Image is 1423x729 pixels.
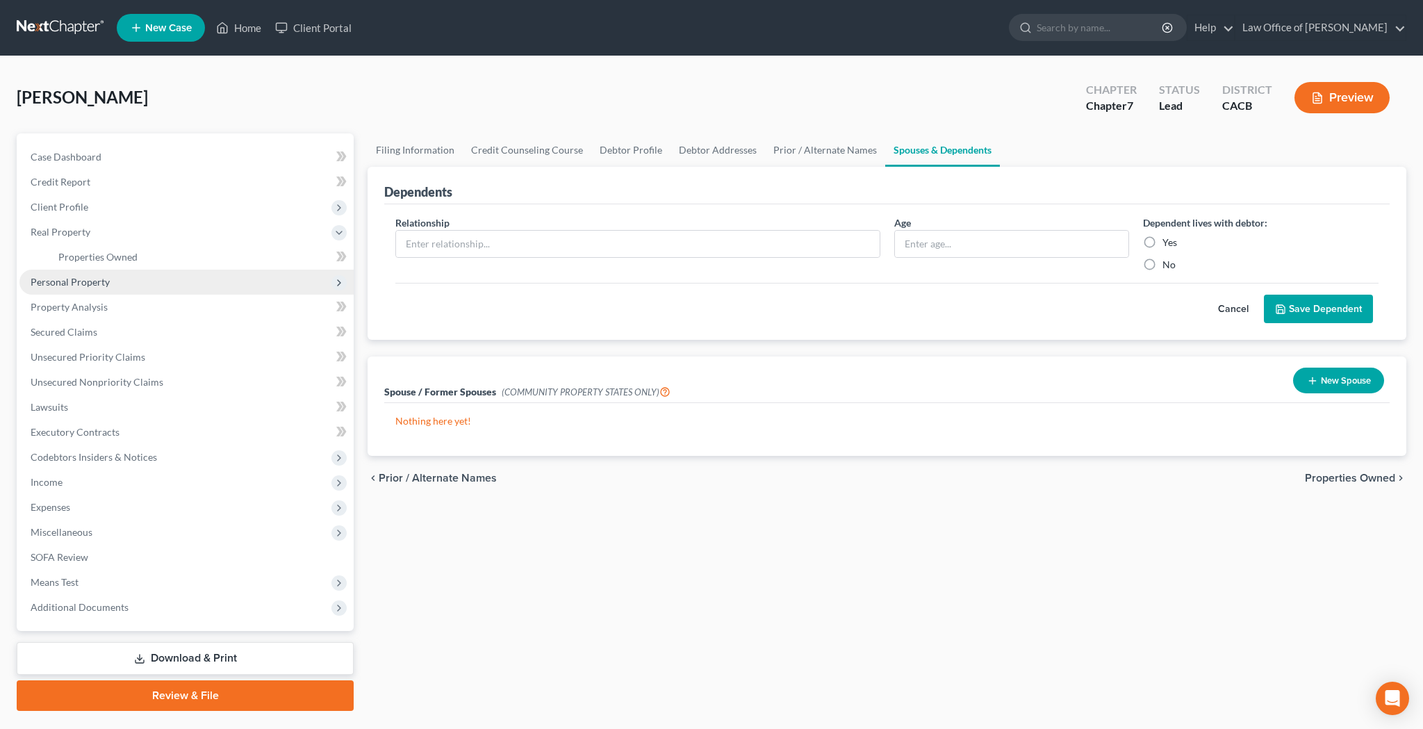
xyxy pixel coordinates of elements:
a: Debtor Addresses [671,133,765,167]
a: Credit Report [19,170,354,195]
a: Case Dashboard [19,145,354,170]
button: Save Dependent [1264,295,1373,324]
a: SOFA Review [19,545,354,570]
span: New Case [145,23,192,33]
a: Prior / Alternate Names [765,133,885,167]
span: Expenses [31,501,70,513]
span: Real Property [31,226,90,238]
a: Review & File [17,680,354,711]
a: Unsecured Priority Claims [19,345,354,370]
span: SOFA Review [31,551,88,563]
a: Filing Information [368,133,463,167]
input: Enter age... [895,231,1129,257]
span: Means Test [31,576,79,588]
button: Properties Owned chevron_right [1305,473,1406,484]
i: chevron_left [368,473,379,484]
a: Lawsuits [19,395,354,420]
button: Cancel [1203,295,1264,323]
a: Help [1187,15,1234,40]
label: Dependent lives with debtor: [1143,215,1267,230]
span: Credit Report [31,176,90,188]
i: chevron_right [1395,473,1406,484]
span: Secured Claims [31,326,97,338]
div: Open Intercom Messenger [1376,682,1409,715]
span: Properties Owned [1305,473,1395,484]
span: [PERSON_NAME] [17,87,148,107]
a: Client Portal [268,15,359,40]
a: Executory Contracts [19,420,354,445]
label: Yes [1162,236,1177,249]
a: Properties Owned [47,245,354,270]
a: Home [209,15,268,40]
div: District [1222,82,1272,98]
a: Download & Print [17,642,354,675]
a: Property Analysis [19,295,354,320]
label: Age [894,215,911,230]
div: Chapter [1086,82,1137,98]
span: Lawsuits [31,401,68,413]
span: Unsecured Priority Claims [31,351,145,363]
span: Unsecured Nonpriority Claims [31,376,163,388]
label: No [1162,258,1176,272]
span: Executory Contracts [31,426,120,438]
div: Status [1159,82,1200,98]
span: Case Dashboard [31,151,101,163]
a: Credit Counseling Course [463,133,591,167]
span: (COMMUNITY PROPERTY STATES ONLY) [502,386,671,398]
span: Property Analysis [31,301,108,313]
a: Law Office of [PERSON_NAME] [1235,15,1406,40]
span: Additional Documents [31,601,129,613]
span: Prior / Alternate Names [379,473,497,484]
span: Client Profile [31,201,88,213]
a: Debtor Profile [591,133,671,167]
span: 7 [1127,99,1133,112]
input: Enter relationship... [396,231,880,257]
div: Chapter [1086,98,1137,114]
button: Preview [1294,82,1390,113]
span: Spouse / Former Spouses [384,386,496,398]
div: Dependents [384,183,452,200]
span: Properties Owned [58,251,138,263]
input: Search by name... [1037,15,1164,40]
span: Personal Property [31,276,110,288]
span: Miscellaneous [31,526,92,538]
div: Lead [1159,98,1200,114]
a: Spouses & Dependents [885,133,1000,167]
span: Codebtors Insiders & Notices [31,451,157,463]
p: Nothing here yet! [395,414,1379,428]
a: Unsecured Nonpriority Claims [19,370,354,395]
button: chevron_left Prior / Alternate Names [368,473,497,484]
div: CACB [1222,98,1272,114]
button: New Spouse [1293,368,1384,393]
span: Relationship [395,217,450,229]
a: Secured Claims [19,320,354,345]
span: Income [31,476,63,488]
